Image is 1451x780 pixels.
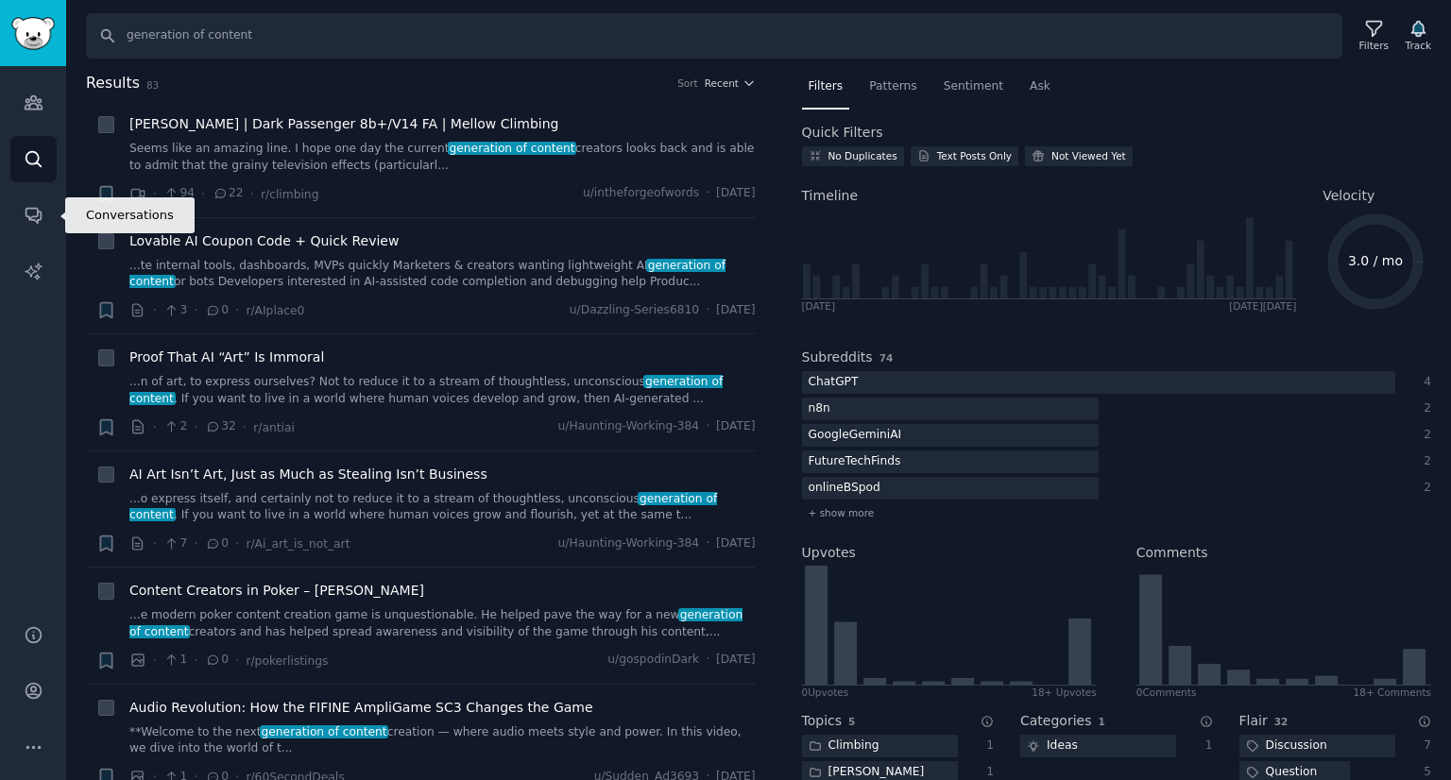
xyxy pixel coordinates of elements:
[129,465,487,484] a: AI Art Isn’t Art, Just as Much as Stealing Isn’t Business
[129,375,723,405] span: generation of content
[937,149,1012,162] div: Text Posts Only
[802,450,908,474] div: FutureTechFinds
[869,78,916,95] span: Patterns
[129,374,756,407] a: ...n of art, to express ourselves? Not to reduce it to a stream of thoughtless, unconsciousgenera...
[1406,39,1431,52] div: Track
[570,302,699,319] span: u/Dazzling-Series6810
[129,491,756,524] a: ...o express itself, and certainly not to reduce it to a stream of thoughtless, unconsciousgenera...
[129,258,756,291] a: ...te internal tools, dashboards, MVPs quickly Marketers & creators wanting lightweight AIgenerat...
[583,185,699,202] span: u/intheforgeofwords
[706,535,709,552] span: ·
[194,534,197,553] span: ·
[716,302,755,319] span: [DATE]
[1415,453,1432,470] div: 2
[213,185,244,202] span: 22
[706,185,709,202] span: ·
[235,651,239,670] span: ·
[802,477,887,500] div: onlineBSpod
[86,13,1342,59] input: Search Keyword
[1229,299,1296,313] div: [DATE] [DATE]
[1032,686,1097,699] div: 18+ Upvotes
[1415,427,1432,444] div: 2
[205,302,229,319] span: 0
[194,300,197,320] span: ·
[809,78,844,95] span: Filters
[1354,686,1431,699] div: 18+ Comments
[129,698,593,718] a: Audio Revolution: How the FIFINE AmpliGame SC3 Changes the Game
[1359,39,1389,52] div: Filters
[1020,711,1091,731] h2: Categories
[802,123,883,143] h2: Quick Filters
[1030,78,1050,95] span: Ask
[716,418,755,435] span: [DATE]
[607,652,699,669] span: u/gospodinDark
[1098,716,1104,727] span: 1
[153,184,157,204] span: ·
[1415,738,1432,755] div: 7
[129,607,756,640] a: ...e modern poker content creation game is unquestionable. He helped pave the way for a newgenera...
[194,651,197,670] span: ·
[261,188,318,201] span: r/climbing
[1020,735,1084,758] div: Ideas
[153,300,157,320] span: ·
[802,371,865,395] div: ChatGPT
[448,142,577,155] span: generation of content
[1051,149,1126,162] div: Not Viewed Yet
[246,537,350,551] span: r/Ai_art_is_not_art
[1239,735,1334,758] div: Discussion
[1415,374,1432,391] div: 4
[129,581,424,601] a: Content Creators in Poker – [PERSON_NAME]
[978,738,995,755] div: 1
[677,76,698,90] div: Sort
[706,418,709,435] span: ·
[250,184,254,204] span: ·
[716,652,755,669] span: [DATE]
[235,534,239,553] span: ·
[828,149,897,162] div: No Duplicates
[129,348,324,367] a: Proof That AI “Art” Is Immoral
[944,78,1003,95] span: Sentiment
[802,348,873,367] h2: Subreddits
[1415,480,1432,497] div: 2
[1399,16,1438,56] button: Track
[802,424,909,448] div: GoogleGeminiAI
[243,417,247,437] span: ·
[163,418,187,435] span: 2
[129,114,558,134] a: [PERSON_NAME] | Dark Passenger 8b+/V14 FA | Mellow Climbing
[705,76,756,90] button: Recent
[802,186,859,206] span: Timeline
[802,398,837,421] div: n8n
[153,417,157,437] span: ·
[879,352,894,364] span: 74
[194,417,197,437] span: ·
[129,724,756,757] a: **Welcome to the nextgeneration of contentcreation — where audio meets style and power. In this v...
[146,79,159,91] span: 83
[558,535,700,552] span: u/Haunting-Working-384
[1239,711,1268,731] h2: Flair
[235,300,239,320] span: ·
[705,76,739,90] span: Recent
[253,421,295,434] span: r/antiai
[809,506,875,519] span: + show more
[1348,253,1403,268] text: 3.0 / mo
[129,141,756,174] a: Seems like an amazing line. I hope one day the currentgeneration of contentcreators looks back an...
[1136,543,1208,563] h2: Comments
[205,652,229,669] span: 0
[163,535,187,552] span: 7
[129,608,743,638] span: generation of content
[706,302,709,319] span: ·
[246,304,304,317] span: r/AIplace0
[716,185,755,202] span: [DATE]
[802,299,836,313] div: [DATE]
[163,185,195,202] span: 94
[706,652,709,669] span: ·
[201,184,205,204] span: ·
[246,654,328,668] span: r/pokerlistings
[848,716,855,727] span: 5
[802,735,886,758] div: Climbing
[260,725,389,738] span: generation of content
[86,72,140,95] span: Results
